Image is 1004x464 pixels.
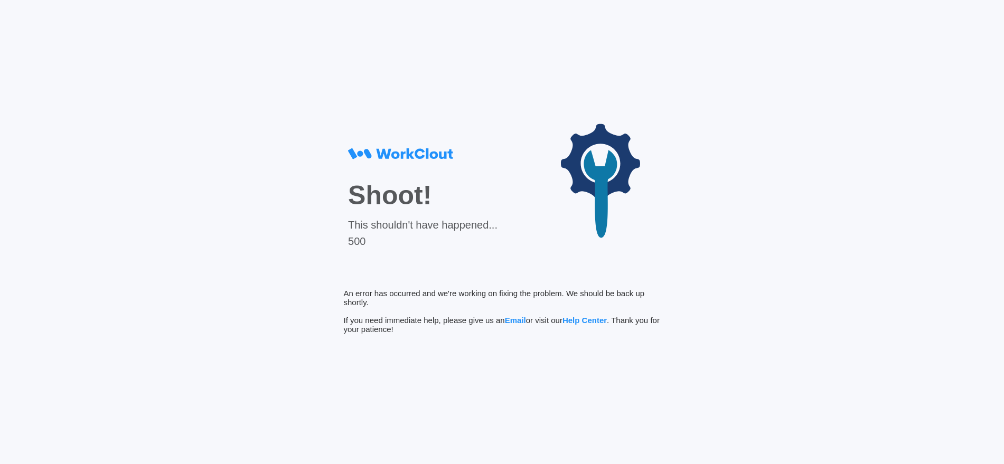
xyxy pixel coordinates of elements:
span: Help Center [562,316,607,325]
div: 500 [348,235,498,248]
div: An error has occurred and we're working on fixing the problem. We should be back up shortly. If y... [344,289,661,334]
div: Shoot! [348,180,498,211]
div: This shouldn't have happened... [348,219,498,231]
span: Email [505,316,526,325]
